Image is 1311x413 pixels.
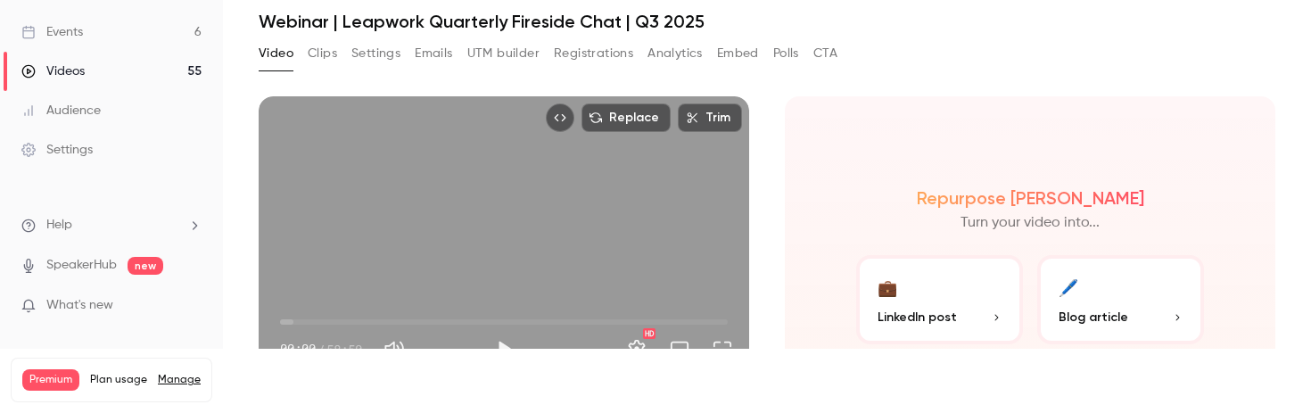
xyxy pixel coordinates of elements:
[351,39,400,68] button: Settings
[773,39,799,68] button: Polls
[21,141,93,159] div: Settings
[158,373,201,387] a: Manage
[917,187,1144,209] h2: Repurpose [PERSON_NAME]
[259,39,293,68] button: Video
[717,39,759,68] button: Embed
[22,369,79,391] span: Premium
[21,216,202,235] li: help-dropdown-opener
[280,340,362,359] div: 00:00
[878,273,897,301] div: 💼
[856,255,1023,344] button: 💼LinkedIn post
[878,308,957,326] span: LinkedIn post
[554,39,633,68] button: Registrations
[90,373,147,387] span: Plan usage
[259,11,1275,32] h1: Webinar | Leapwork Quarterly Fireside Chat | Q3 2025
[662,331,697,367] button: Turn on miniplayer
[21,62,85,80] div: Videos
[317,340,325,359] span: /
[705,331,740,367] button: Full screen
[1059,273,1078,301] div: 🖊️
[467,39,540,68] button: UTM builder
[643,328,655,339] div: HD
[46,216,72,235] span: Help
[326,340,362,359] span: 58:50
[376,331,412,367] button: Mute
[546,103,574,132] button: Embed video
[21,23,83,41] div: Events
[46,296,113,315] span: What's new
[1037,255,1204,344] button: 🖊️Blog article
[46,256,117,275] a: SpeakerHub
[813,39,837,68] button: CTA
[415,39,452,68] button: Emails
[647,39,703,68] button: Analytics
[581,103,671,132] button: Replace
[486,331,522,367] button: Play
[308,39,337,68] button: Clips
[180,298,202,314] iframe: Noticeable Trigger
[128,257,163,275] span: new
[21,102,101,120] div: Audience
[619,331,655,367] button: Settings
[1059,308,1128,326] span: Blog article
[280,340,316,359] span: 00:00
[678,103,742,132] button: Trim
[961,212,1100,234] p: Turn your video into...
